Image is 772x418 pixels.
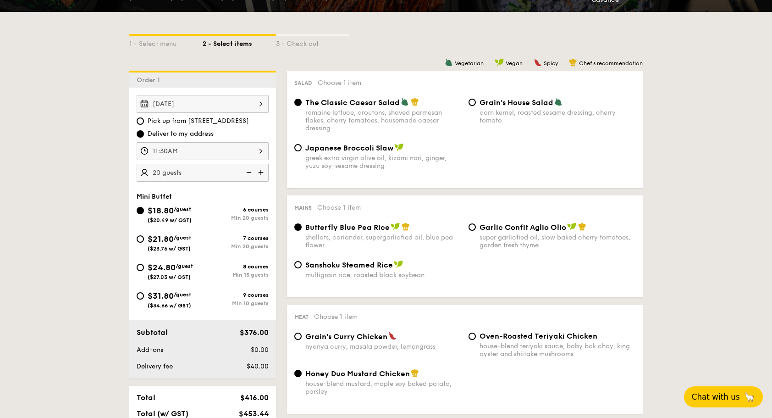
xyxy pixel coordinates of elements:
img: icon-vegan.f8ff3823.svg [394,143,403,151]
input: Sanshoku Steamed Ricemultigrain rice, roasted black soybean [294,261,302,268]
div: 3 - Check out [276,36,349,49]
span: Spicy [544,60,558,67]
img: icon-chef-hat.a58ddaea.svg [411,98,419,106]
span: Order 1 [137,76,164,84]
input: Number of guests [137,164,269,182]
div: Min 20 guests [203,215,269,221]
img: icon-vegetarian.fe4039eb.svg [445,58,453,67]
span: Choose 1 item [318,79,361,87]
div: super garlicfied oil, slow baked cherry tomatoes, garden fresh thyme [480,234,635,249]
span: /guest [174,206,191,212]
img: icon-vegan.f8ff3823.svg [394,260,403,268]
span: Add-ons [137,346,163,354]
span: Total [137,393,155,402]
input: Honey Duo Mustard Chickenhouse-blend mustard, maple soy baked potato, parsley [294,370,302,377]
input: Garlic Confit Aglio Oliosuper garlicfied oil, slow baked cherry tomatoes, garden fresh thyme [469,223,476,231]
div: house-blend mustard, maple soy baked potato, parsley [305,380,461,396]
input: Deliver to my address [137,130,144,138]
div: 1 - Select menu [129,36,203,49]
img: icon-vegan.f8ff3823.svg [391,223,400,231]
div: 8 courses [203,263,269,270]
span: 🦙 [744,391,755,402]
span: Choose 1 item [317,204,361,212]
span: ($34.66 w/ GST) [148,302,191,309]
img: icon-vegan.f8ff3823.svg [567,223,576,231]
input: Event time [137,142,269,160]
span: /guest [176,263,193,269]
img: icon-chef-hat.a58ddaea.svg [411,369,419,377]
span: Oven-Roasted Teriyaki Chicken [480,332,597,340]
span: Sanshoku Steamed Rice [305,261,393,269]
div: Min 10 guests [203,300,269,307]
span: Salad [294,80,312,86]
input: The Classic Caesar Saladromaine lettuce, croutons, shaved parmesan flakes, cherry tomatoes, house... [294,99,302,106]
div: 7 courses [203,235,269,241]
input: $18.80/guest($20.49 w/ GST)6 coursesMin 20 guests [137,207,144,214]
span: Delivery fee [137,362,173,370]
input: Event date [137,95,269,113]
input: Butterfly Blue Pea Riceshallots, coriander, supergarlicfied oil, blue pea flower [294,223,302,231]
input: Japanese Broccoli Slawgreek extra virgin olive oil, kizami nori, ginger, yuzu soy-sesame dressing [294,144,302,151]
span: Japanese Broccoli Slaw [305,144,393,152]
input: $31.80/guest($34.66 w/ GST)9 coursesMin 10 guests [137,292,144,300]
div: 6 courses [203,206,269,213]
div: corn kernel, roasted sesame dressing, cherry tomato [480,109,635,124]
span: ($27.03 w/ GST) [148,274,191,280]
span: Grain's House Salad [480,98,553,107]
input: Pick up from [STREET_ADDRESS] [137,117,144,125]
img: icon-spicy.37a8142b.svg [534,58,542,67]
div: 2 - Select items [203,36,276,49]
span: /guest [174,234,191,241]
span: $18.80 [148,206,174,216]
span: /guest [174,291,191,298]
span: Meat [294,314,309,320]
span: Subtotal [137,328,168,337]
img: icon-vegetarian.fe4039eb.svg [401,98,409,106]
div: Min 15 guests [203,272,269,278]
span: Garlic Confit Aglio Olio [480,223,566,232]
span: $0.00 [251,346,269,354]
img: icon-reduce.1d2dbef1.svg [241,164,255,181]
div: greek extra virgin olive oil, kizami nori, ginger, yuzu soy-sesame dressing [305,154,461,170]
input: Grain's House Saladcorn kernel, roasted sesame dressing, cherry tomato [469,99,476,106]
span: $31.80 [148,291,174,301]
button: Chat with us🦙 [684,386,763,407]
span: ($20.49 w/ GST) [148,217,192,223]
span: Chat with us [692,392,740,401]
span: Grain's Curry Chicken [305,332,387,341]
span: $453.44 [239,409,269,418]
input: $21.80/guest($23.76 w/ GST)7 coursesMin 20 guests [137,235,144,243]
img: icon-vegan.f8ff3823.svg [495,58,504,67]
span: $416.00 [240,393,269,402]
span: The Classic Caesar Salad [305,98,400,107]
span: ($23.76 w/ GST) [148,245,191,252]
span: Vegetarian [455,60,484,67]
span: Total (w/ GST) [137,409,188,418]
span: $24.80 [148,262,176,273]
img: icon-add.58712e84.svg [255,164,269,181]
input: Oven-Roasted Teriyaki Chickenhouse-blend teriyaki sauce, baby bok choy, king oyster and shiitake ... [469,333,476,340]
img: icon-spicy.37a8142b.svg [388,332,397,340]
div: house-blend teriyaki sauce, baby bok choy, king oyster and shiitake mushrooms [480,342,635,358]
span: Pick up from [STREET_ADDRESS] [148,117,249,126]
span: Mains [294,205,312,211]
span: Choose 1 item [314,313,358,321]
div: romaine lettuce, croutons, shaved parmesan flakes, cherry tomatoes, housemade caesar dressing [305,109,461,132]
span: $376.00 [240,328,269,337]
span: Honey Duo Mustard Chicken [305,369,410,378]
div: nyonya curry, masala powder, lemongrass [305,343,461,351]
span: Mini Buffet [137,193,172,201]
div: multigrain rice, roasted black soybean [305,271,461,279]
div: Min 20 guests [203,243,269,250]
input: $24.80/guest($27.03 w/ GST)8 coursesMin 15 guests [137,264,144,271]
img: icon-chef-hat.a58ddaea.svg [578,223,586,231]
img: icon-chef-hat.a58ddaea.svg [402,223,410,231]
span: Butterfly Blue Pea Rice [305,223,390,232]
span: Deliver to my address [148,129,214,139]
div: shallots, coriander, supergarlicfied oil, blue pea flower [305,234,461,249]
img: icon-vegetarian.fe4039eb.svg [554,98,562,106]
span: $21.80 [148,234,174,244]
span: Chef's recommendation [579,60,643,67]
span: $40.00 [247,362,269,370]
div: 9 courses [203,292,269,298]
